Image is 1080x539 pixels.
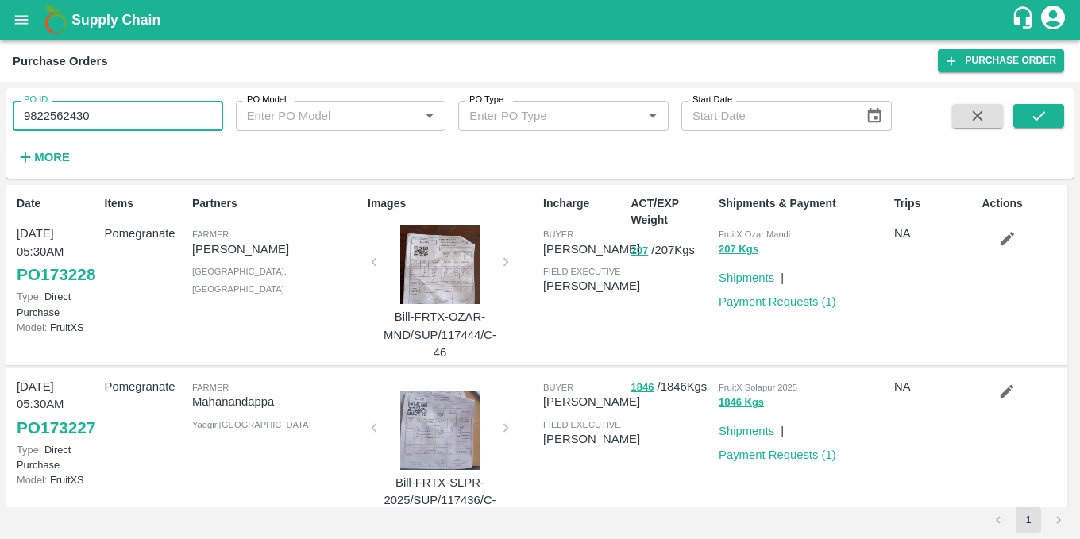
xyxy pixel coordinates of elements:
[419,106,440,126] button: Open
[17,225,98,260] p: [DATE] 05:30AM
[642,106,663,126] button: Open
[71,9,1011,31] a: Supply Chain
[241,106,415,126] input: Enter PO Model
[719,241,758,259] button: 207 Kgs
[1011,6,1039,34] div: customer-support
[719,394,764,412] button: 1846 Kgs
[982,195,1064,212] p: Actions
[719,295,836,308] a: Payment Requests (1)
[105,195,187,212] p: Items
[631,379,654,397] button: 1846
[17,378,98,414] p: [DATE] 05:30AM
[380,474,499,527] p: Bill-FRTX-SLPR-2025/SUP/117436/C-21
[983,507,1074,533] nav: pagination navigation
[543,267,621,276] span: field executive
[543,430,640,448] p: [PERSON_NAME]
[631,378,713,396] p: / 1846 Kgs
[631,241,713,260] p: / 207 Kgs
[543,229,573,239] span: buyer
[17,195,98,212] p: Date
[192,267,287,294] span: [GEOGRAPHIC_DATA] , [GEOGRAPHIC_DATA]
[192,229,229,239] span: Farmer
[719,449,836,461] a: Payment Requests (1)
[719,425,774,437] a: Shipments
[192,195,361,212] p: Partners
[543,420,621,429] span: field executive
[13,51,108,71] div: Purchase Orders
[894,225,976,242] p: NA
[34,151,70,164] strong: More
[247,94,287,106] label: PO Model
[105,378,187,395] p: Pomegranate
[17,289,98,319] p: Direct Purchase
[894,378,976,395] p: NA
[692,94,732,106] label: Start Date
[463,106,638,126] input: Enter PO Type
[774,416,784,440] div: |
[105,225,187,242] p: Pomegranate
[938,49,1064,72] a: Purchase Order
[543,241,640,258] p: [PERSON_NAME]
[719,271,774,284] a: Shipments
[3,2,40,38] button: open drawer
[13,101,223,131] input: Enter PO ID
[681,101,853,131] input: Start Date
[24,94,48,106] label: PO ID
[17,321,47,333] span: Model:
[17,442,98,472] p: Direct Purchase
[192,420,311,429] span: Yadgir , [GEOGRAPHIC_DATA]
[380,308,499,361] p: Bill-FRTX-OZAR-MND/SUP/117444/C-46
[40,4,71,36] img: logo
[719,383,797,392] span: FruitX Solapur 2025
[71,12,160,28] b: Supply Chain
[17,444,41,456] span: Type:
[774,263,784,287] div: |
[631,242,649,260] button: 207
[17,291,41,302] span: Type:
[543,195,625,212] p: Incharge
[543,277,640,295] p: [PERSON_NAME]
[1039,3,1067,37] div: account of current user
[469,94,503,106] label: PO Type
[17,474,47,486] span: Model:
[894,195,976,212] p: Trips
[192,393,361,410] p: Mahanandappa
[17,320,98,335] p: FruitXS
[859,101,889,131] button: Choose date
[631,195,713,229] p: ACT/EXP Weight
[543,383,573,392] span: buyer
[192,241,361,258] p: [PERSON_NAME]
[13,144,74,171] button: More
[17,260,95,289] a: PO173228
[368,195,537,212] p: Images
[17,472,98,487] p: FruitXS
[719,195,888,212] p: Shipments & Payment
[17,414,95,442] a: PO173227
[719,229,790,239] span: FruitX Ozar Mandi
[543,393,640,410] p: [PERSON_NAME]
[192,383,229,392] span: Farmer
[1016,507,1041,533] button: page 1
